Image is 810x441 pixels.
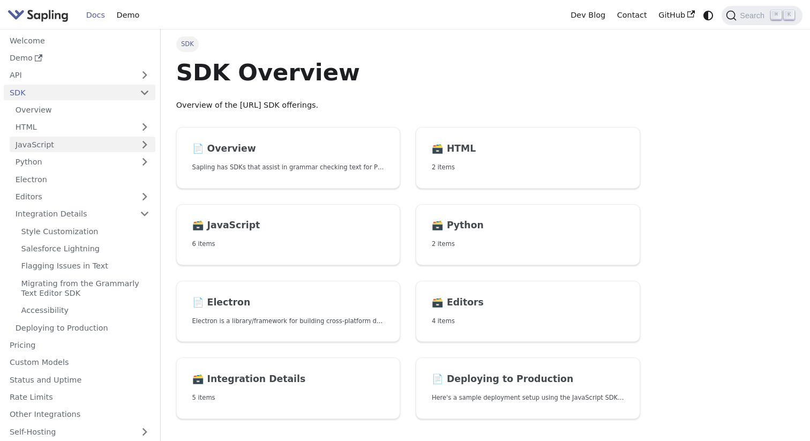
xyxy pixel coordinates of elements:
[432,220,624,231] h2: Python
[176,36,640,51] nav: Breadcrumbs
[134,68,155,83] button: Expand sidebar category 'API'
[4,424,155,439] a: Self-Hosting
[611,7,653,24] a: Contact
[16,241,155,257] a: Salesforce Lightning
[192,143,385,155] h2: Overview
[4,33,155,48] a: Welcome
[10,171,155,187] a: Electron
[192,162,385,173] p: Sapling has SDKs that assist in grammar checking text for Python and JavaScript, and an HTTP API ...
[192,393,385,403] p: 5 items
[432,239,624,249] p: 2 items
[432,143,624,155] h2: HTML
[7,8,69,23] img: Sapling.ai
[416,127,640,189] a: 🗃️ HTML2 items
[416,357,640,419] a: 📄️ Deploying to ProductionHere's a sample deployment setup using the JavaScript SDK along with a ...
[10,320,155,335] a: Deploying to Production
[176,36,199,51] span: SDK
[10,206,155,222] a: Integration Details
[432,393,624,403] p: Here's a sample deployment setup using the JavaScript SDK along with a Python backend.
[176,357,401,419] a: 🗃️ Integration Details5 items
[176,281,401,342] a: 📄️ ElectronElectron is a library/framework for building cross-platform desktop apps with JavaScri...
[4,355,155,370] a: Custom Models
[4,68,134,83] a: API
[176,204,401,266] a: 🗃️ JavaScript6 items
[4,390,155,405] a: Rate Limits
[10,137,155,152] a: JavaScript
[192,373,385,385] h2: Integration Details
[4,85,134,100] a: SDK
[432,162,624,173] p: 2 items
[176,99,640,112] p: Overview of the [URL] SDK offerings.
[134,85,155,100] button: Collapse sidebar category 'SDK'
[80,7,111,24] a: Docs
[701,8,716,23] button: Switch between dark and light mode (currently system mode)
[16,223,155,239] a: Style Customization
[737,11,771,20] span: Search
[176,58,640,87] h1: SDK Overview
[432,297,624,309] h2: Editors
[771,10,782,20] kbd: ⌘
[4,50,155,66] a: Demo
[4,338,155,353] a: Pricing
[111,7,145,24] a: Demo
[722,6,802,25] button: Search (Command+K)
[652,7,700,24] a: GitHub
[10,102,155,118] a: Overview
[16,258,155,274] a: Flagging Issues in Text
[432,373,624,385] h2: Deploying to Production
[192,316,385,326] p: Electron is a library/framework for building cross-platform desktop apps with JavaScript, HTML, a...
[16,275,155,301] a: Migrating from the Grammarly Text Editor SDK
[4,372,155,387] a: Status and Uptime
[192,220,385,231] h2: JavaScript
[4,407,155,422] a: Other Integrations
[784,10,794,20] kbd: K
[10,119,155,135] a: HTML
[134,189,155,205] button: Expand sidebar category 'Editors'
[176,127,401,189] a: 📄️ OverviewSapling has SDKs that assist in grammar checking text for Python and JavaScript, and a...
[416,204,640,266] a: 🗃️ Python2 items
[192,297,385,309] h2: Electron
[416,281,640,342] a: 🗃️ Editors4 items
[192,239,385,249] p: 6 items
[432,316,624,326] p: 4 items
[16,303,155,318] a: Accessibility
[7,8,72,23] a: Sapling.ai
[565,7,611,24] a: Dev Blog
[10,154,155,170] a: Python
[10,189,134,205] a: Editors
